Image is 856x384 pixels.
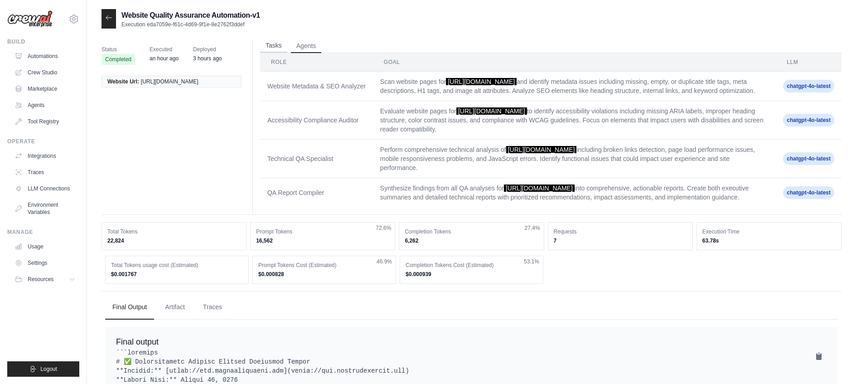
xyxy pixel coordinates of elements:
dt: Requests [554,228,687,235]
dd: 7 [554,237,687,244]
time: August 21, 2025 at 12:52 EDT [193,55,222,62]
button: Tasks [260,39,287,53]
th: Goal [373,53,776,72]
span: chatgpt-4o-latest [783,186,834,199]
a: Environment Variables [11,198,79,219]
dt: Total Tokens [107,228,241,235]
td: QA Report Compiler [260,178,373,208]
dt: Total Tokens usage cost (Estimated) [111,262,243,269]
dd: 63.78s [702,237,836,244]
span: Final output [116,337,159,346]
dt: Execution Time [702,228,836,235]
span: Status [102,45,135,54]
span: Executed [150,45,179,54]
span: chatgpt-4o-latest [783,80,834,92]
a: Marketplace [11,82,79,96]
span: Deployed [193,45,222,54]
th: LLM [776,53,841,72]
span: [URL][DOMAIN_NAME] [504,185,575,192]
dd: $0.000939 [406,271,537,278]
span: Completed [102,54,135,65]
a: Tool Registry [11,114,79,129]
span: 27.4% [525,224,540,232]
a: Automations [11,49,79,63]
dd: 22,824 [107,237,241,244]
h2: Website Quality Assurance Automation-v1 [121,10,260,21]
td: Technical QA Specialist [260,140,373,178]
dd: 16,562 [256,237,389,244]
a: Integrations [11,149,79,163]
span: [URL][DOMAIN_NAME] [456,107,527,115]
dd: 6,262 [405,237,538,244]
span: [URL][DOMAIN_NAME] [446,78,517,85]
a: Traces [11,165,79,180]
td: Scan website pages for and identify metadata issues including missing, empty, or duplicate title ... [373,72,776,101]
span: chatgpt-4o-latest [783,152,834,165]
img: Logo [7,10,53,28]
a: Usage [11,239,79,254]
span: chatgpt-4o-latest [783,114,834,126]
button: Final Output [105,295,154,320]
span: Logout [40,365,57,373]
dt: Prompt Tokens Cost (Estimated) [258,262,390,269]
span: Resources [28,276,53,283]
span: [URL][DOMAIN_NAME] [141,78,198,85]
p: Execution eda7059e-f61c-4d69-9f1e-8e2762f3ddef [121,21,260,28]
span: [URL][DOMAIN_NAME] [506,146,577,153]
td: Evaluate website pages for to identify accessibility violations including missing ARIA labels, im... [373,101,776,140]
th: Role [260,53,373,72]
td: Synthesize findings from all QA analyses for into comprehensive, actionable reports. Create both ... [373,178,776,208]
div: Manage [7,228,79,236]
div: Build [7,38,79,45]
span: 72.6% [376,224,391,232]
button: Resources [11,272,79,287]
span: 53.1% [524,258,539,265]
a: Crew Studio [11,65,79,80]
span: 46.9% [377,258,392,265]
td: Perform comprehensive technical analysis of including broken links detection, page load performan... [373,140,776,178]
dd: $0.001767 [111,271,243,278]
td: Accessibility Compliance Auditor [260,101,373,140]
dt: Completion Tokens [405,228,538,235]
button: Artifact [158,295,192,320]
td: Website Metadata & SEO Analyzer [260,72,373,101]
dt: Prompt Tokens [256,228,389,235]
dd: $0.000828 [258,271,390,278]
button: Logout [7,361,79,377]
dt: Completion Tokens Cost (Estimated) [406,262,537,269]
button: Agents [291,39,322,53]
iframe: Chat Widget [811,340,856,384]
button: Traces [196,295,229,320]
a: LLM Connections [11,181,79,196]
time: August 21, 2025 at 14:19 EDT [150,55,179,62]
a: Agents [11,98,79,112]
a: Settings [11,256,79,270]
span: Website Url: [107,78,139,85]
div: Operate [7,138,79,145]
